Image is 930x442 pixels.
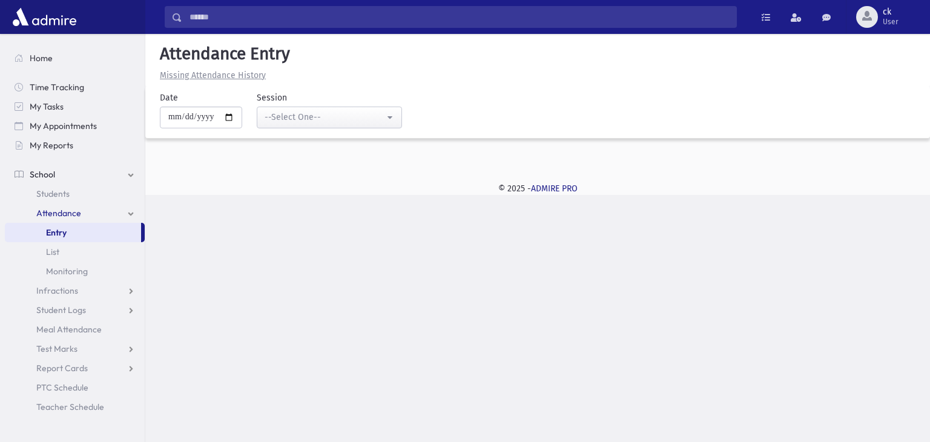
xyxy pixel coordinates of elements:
a: Meal Attendance [5,320,145,339]
span: School [30,169,55,180]
a: Students [5,184,145,203]
a: My Tasks [5,97,145,116]
u: Missing Attendance History [160,70,266,81]
h5: Attendance Entry [155,44,920,64]
a: My Appointments [5,116,145,136]
span: Test Marks [36,343,77,354]
span: My Reports [30,140,73,151]
span: User [883,17,899,27]
span: PTC Schedule [36,382,88,393]
a: Report Cards [5,358,145,378]
a: Test Marks [5,339,145,358]
a: School [5,165,145,184]
a: Missing Attendance History [155,70,266,81]
a: Attendance [5,203,145,223]
button: --Select One-- [257,107,402,128]
a: Time Tracking [5,78,145,97]
span: Students [36,188,70,199]
img: AdmirePro [10,5,79,29]
span: Meal Attendance [36,324,102,335]
span: Home [30,53,53,64]
input: Search [182,6,736,28]
span: Infractions [36,285,78,296]
a: Entry [5,223,141,242]
span: Time Tracking [30,82,84,93]
label: Date [160,91,178,104]
a: My Reports [5,136,145,155]
span: List [46,246,59,257]
a: Monitoring [5,262,145,281]
a: PTC Schedule [5,378,145,397]
div: © 2025 - [165,182,911,195]
a: ADMIRE PRO [531,183,578,194]
span: Teacher Schedule [36,401,104,412]
span: Entry [46,227,67,238]
a: Teacher Schedule [5,397,145,417]
a: Infractions [5,281,145,300]
a: List [5,242,145,262]
label: Session [257,91,287,104]
a: Student Logs [5,300,145,320]
span: Student Logs [36,305,86,315]
a: Home [5,48,145,68]
span: Attendance [36,208,81,219]
span: Monitoring [46,266,88,277]
div: --Select One-- [265,111,384,124]
span: Report Cards [36,363,88,374]
span: ck [883,7,899,17]
span: My Appointments [30,120,97,131]
span: My Tasks [30,101,64,112]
